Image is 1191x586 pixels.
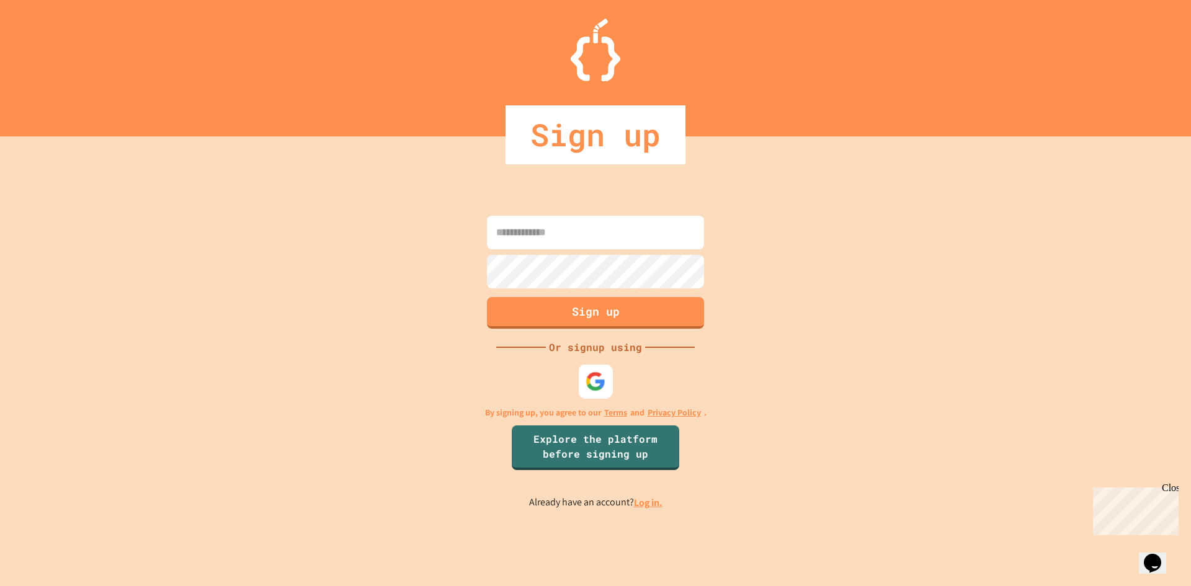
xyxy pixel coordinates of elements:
iframe: chat widget [1088,482,1179,535]
div: Or signup using [546,340,645,355]
a: Log in. [634,496,662,509]
p: Already have an account? [529,495,662,510]
a: Privacy Policy [648,406,701,419]
button: Sign up [487,297,704,329]
p: By signing up, you agree to our and . [485,406,707,419]
a: Terms [604,406,627,419]
img: Logo.svg [571,19,620,81]
iframe: chat widget [1139,536,1179,574]
img: google-icon.svg [586,371,606,391]
div: Chat with us now!Close [5,5,86,79]
a: Explore the platform before signing up [512,425,679,470]
div: Sign up [506,105,685,164]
